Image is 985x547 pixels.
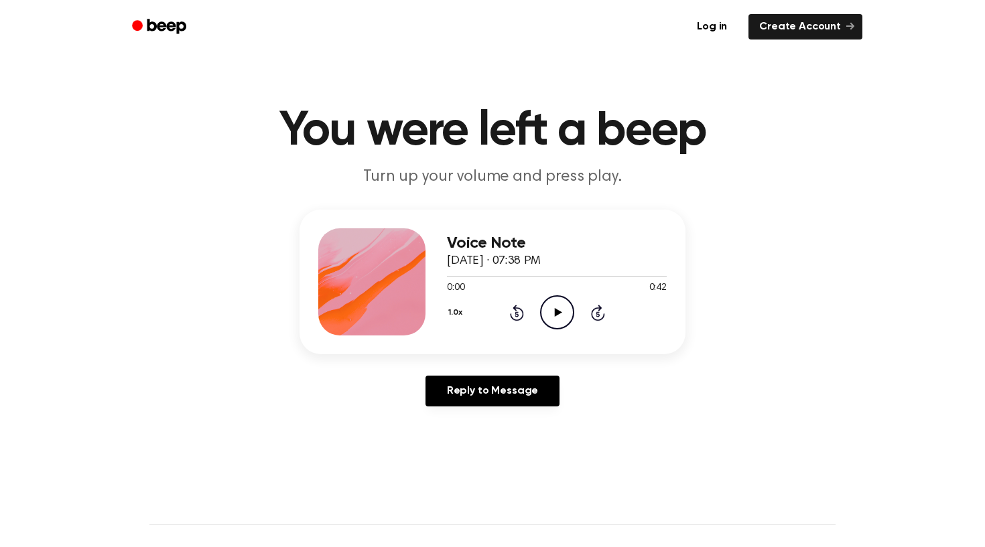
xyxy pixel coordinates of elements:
button: 1.0x [447,301,467,324]
a: Log in [683,11,740,42]
a: Create Account [748,14,862,40]
a: Beep [123,14,198,40]
span: 0:00 [447,281,464,295]
span: 0:42 [649,281,667,295]
span: [DATE] · 07:38 PM [447,255,541,267]
h1: You were left a beep [149,107,836,155]
p: Turn up your volume and press play. [235,166,750,188]
a: Reply to Message [425,376,560,406]
h3: Voice Note [447,234,667,252]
